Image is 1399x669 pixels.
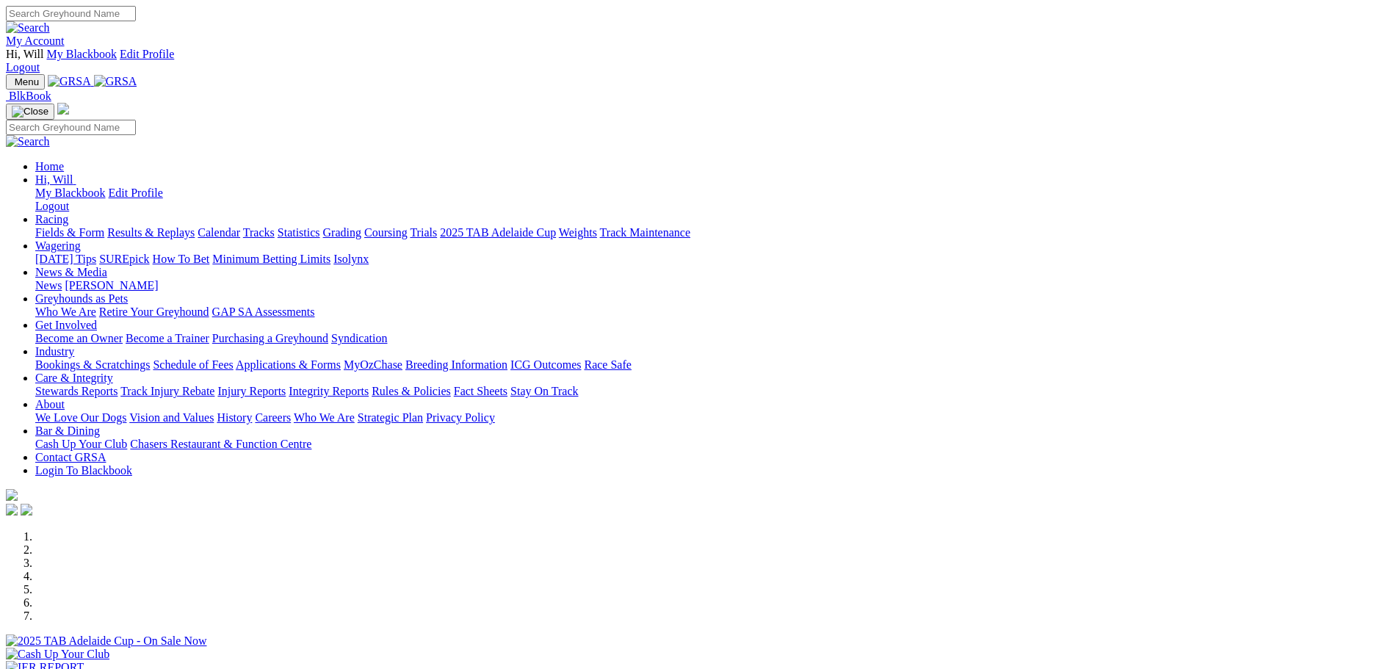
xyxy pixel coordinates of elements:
[35,253,96,265] a: [DATE] Tips
[153,358,233,371] a: Schedule of Fees
[57,103,69,115] img: logo-grsa-white.png
[35,411,1393,424] div: About
[6,104,54,120] button: Toggle navigation
[294,411,355,424] a: Who We Are
[153,253,210,265] a: How To Bet
[510,385,578,397] a: Stay On Track
[454,385,507,397] a: Fact Sheets
[35,438,1393,451] div: Bar & Dining
[6,6,136,21] input: Search
[35,358,1393,372] div: Industry
[364,226,408,239] a: Coursing
[35,305,96,318] a: Who We Are
[9,90,51,102] span: BlkBook
[35,173,73,186] span: Hi, Will
[6,648,109,661] img: Cash Up Your Club
[35,372,113,384] a: Care & Integrity
[426,411,495,424] a: Privacy Policy
[94,75,137,88] img: GRSA
[6,634,207,648] img: 2025 TAB Adelaide Cup - On Sale Now
[35,345,74,358] a: Industry
[278,226,320,239] a: Statistics
[35,358,150,371] a: Bookings & Scratchings
[35,332,1393,345] div: Get Involved
[48,75,91,88] img: GRSA
[198,226,240,239] a: Calendar
[35,173,76,186] a: Hi, Will
[12,106,48,117] img: Close
[47,48,118,60] a: My Blackbook
[35,200,69,212] a: Logout
[35,411,126,424] a: We Love Our Dogs
[35,385,1393,398] div: Care & Integrity
[405,358,507,371] a: Breeding Information
[99,305,209,318] a: Retire Your Greyhound
[35,438,127,450] a: Cash Up Your Club
[35,239,81,252] a: Wagering
[6,74,45,90] button: Toggle navigation
[6,120,136,135] input: Search
[35,305,1393,319] div: Greyhounds as Pets
[440,226,556,239] a: 2025 TAB Adelaide Cup
[99,253,149,265] a: SUREpick
[126,332,209,344] a: Become a Trainer
[358,411,423,424] a: Strategic Plan
[236,358,341,371] a: Applications & Forms
[6,61,40,73] a: Logout
[333,253,369,265] a: Isolynx
[510,358,581,371] a: ICG Outcomes
[35,424,100,437] a: Bar & Dining
[6,35,65,47] a: My Account
[107,226,195,239] a: Results & Replays
[410,226,437,239] a: Trials
[331,332,387,344] a: Syndication
[35,253,1393,266] div: Wagering
[35,187,1393,213] div: Hi, Will
[600,226,690,239] a: Track Maintenance
[243,226,275,239] a: Tracks
[35,266,107,278] a: News & Media
[130,438,311,450] a: Chasers Restaurant & Function Centre
[35,160,64,173] a: Home
[109,187,163,199] a: Edit Profile
[217,411,252,424] a: History
[35,398,65,411] a: About
[212,332,328,344] a: Purchasing a Greyhound
[6,489,18,501] img: logo-grsa-white.png
[289,385,369,397] a: Integrity Reports
[35,213,68,225] a: Racing
[65,279,158,292] a: [PERSON_NAME]
[372,385,451,397] a: Rules & Policies
[35,332,123,344] a: Become an Owner
[120,385,214,397] a: Track Injury Rebate
[21,504,32,516] img: twitter.svg
[35,187,106,199] a: My Blackbook
[35,385,118,397] a: Stewards Reports
[35,226,1393,239] div: Racing
[120,48,174,60] a: Edit Profile
[323,226,361,239] a: Grading
[35,292,128,305] a: Greyhounds as Pets
[15,76,39,87] span: Menu
[35,279,1393,292] div: News & Media
[344,358,402,371] a: MyOzChase
[212,253,330,265] a: Minimum Betting Limits
[35,451,106,463] a: Contact GRSA
[217,385,286,397] a: Injury Reports
[255,411,291,424] a: Careers
[6,90,51,102] a: BlkBook
[6,48,44,60] span: Hi, Will
[6,21,50,35] img: Search
[35,464,132,477] a: Login To Blackbook
[35,226,104,239] a: Fields & Form
[559,226,597,239] a: Weights
[35,319,97,331] a: Get Involved
[129,411,214,424] a: Vision and Values
[35,279,62,292] a: News
[584,358,631,371] a: Race Safe
[212,305,315,318] a: GAP SA Assessments
[6,48,1393,74] div: My Account
[6,504,18,516] img: facebook.svg
[6,135,50,148] img: Search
